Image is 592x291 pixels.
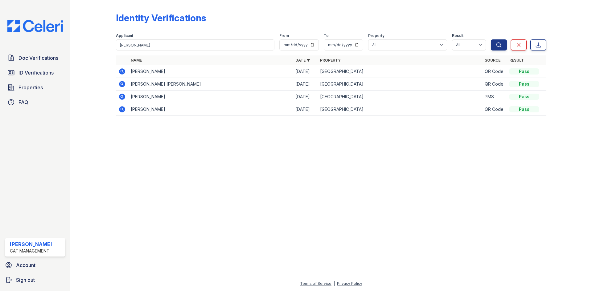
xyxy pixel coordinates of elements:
a: Doc Verifications [5,52,65,64]
img: CE_Logo_Blue-a8612792a0a2168367f1c8372b55b34899dd931a85d93a1a3d3e32e68fde9ad4.png [2,20,68,32]
span: ID Verifications [18,69,54,76]
div: Pass [509,94,539,100]
td: [PERSON_NAME] [PERSON_NAME] [128,78,293,91]
span: Doc Verifications [18,54,58,62]
div: Identity Verifications [116,12,206,23]
a: Sign out [2,274,68,286]
label: Applicant [116,33,133,38]
div: | [334,281,335,286]
span: FAQ [18,99,28,106]
td: QR Code [482,103,507,116]
span: Properties [18,84,43,91]
a: Result [509,58,524,63]
div: CAF Management [10,248,52,254]
a: ID Verifications [5,67,65,79]
td: [GEOGRAPHIC_DATA] [318,91,482,103]
div: Pass [509,81,539,87]
td: PMS [482,91,507,103]
div: Pass [509,68,539,75]
a: Source [485,58,500,63]
td: [DATE] [293,103,318,116]
label: To [324,33,329,38]
div: [PERSON_NAME] [10,240,52,248]
a: Account [2,259,68,271]
div: Pass [509,106,539,112]
td: QR Code [482,65,507,78]
label: From [279,33,289,38]
a: FAQ [5,96,65,108]
a: Terms of Service [300,281,331,286]
a: Date ▼ [295,58,310,63]
td: [GEOGRAPHIC_DATA] [318,103,482,116]
label: Result [452,33,463,38]
td: [DATE] [293,78,318,91]
td: QR Code [482,78,507,91]
label: Property [368,33,384,38]
td: [DATE] [293,65,318,78]
td: [PERSON_NAME] [128,65,293,78]
td: [GEOGRAPHIC_DATA] [318,65,482,78]
td: [DATE] [293,91,318,103]
a: Properties [5,81,65,94]
a: Privacy Policy [337,281,362,286]
td: [PERSON_NAME] [128,91,293,103]
td: [PERSON_NAME] [128,103,293,116]
a: Property [320,58,341,63]
input: Search by name or phone number [116,39,274,51]
td: [GEOGRAPHIC_DATA] [318,78,482,91]
span: Sign out [16,276,35,284]
span: Account [16,261,35,269]
a: Name [131,58,142,63]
